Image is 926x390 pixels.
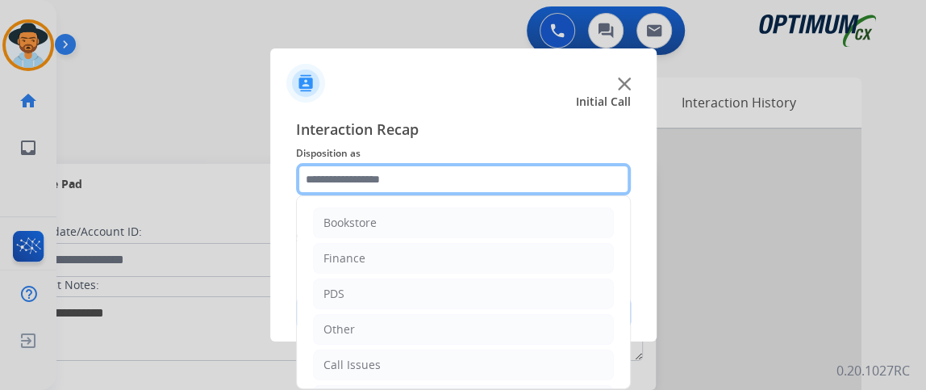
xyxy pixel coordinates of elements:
span: Disposition as [296,144,631,163]
p: 0.20.1027RC [836,361,910,380]
span: Initial Call [576,94,631,110]
span: Interaction Recap [296,118,631,144]
div: Other [323,321,355,338]
div: Bookstore [323,215,377,231]
div: Finance [323,250,365,266]
img: contactIcon [286,64,325,103]
div: Call Issues [323,357,381,373]
div: PDS [323,286,344,302]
